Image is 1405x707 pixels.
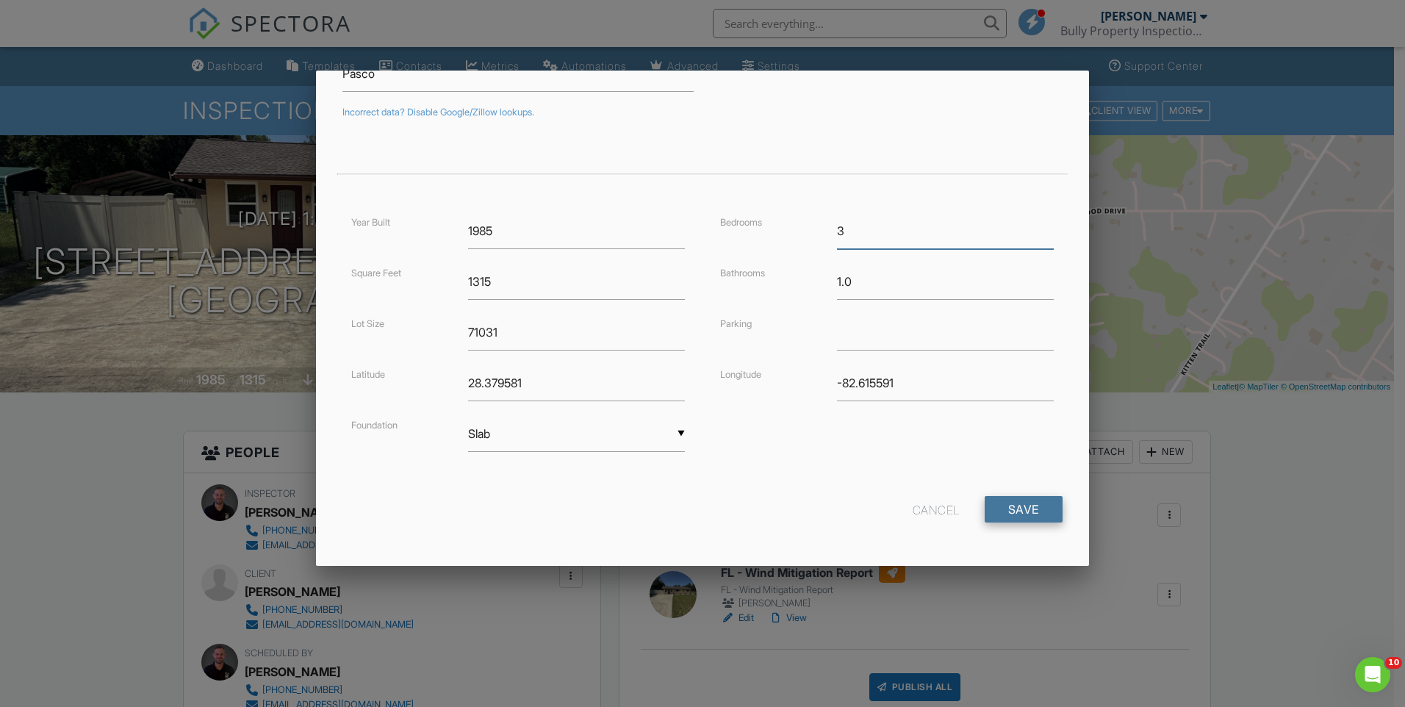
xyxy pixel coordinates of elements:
[720,268,765,279] label: Bathrooms
[1355,657,1390,692] iframe: Intercom live chat
[351,268,401,279] label: Square Feet
[342,107,1063,118] div: Incorrect data? Disable Google/Zillow lookups.
[351,369,385,380] label: Latitude
[720,217,762,228] label: Bedrooms
[351,420,398,431] label: Foundation
[351,217,390,228] label: Year Built
[985,496,1063,523] input: Save
[720,369,761,380] label: Longitude
[720,318,752,329] label: Parking
[913,496,960,523] div: Cancel
[351,318,384,329] label: Lot Size
[1385,657,1402,669] span: 10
